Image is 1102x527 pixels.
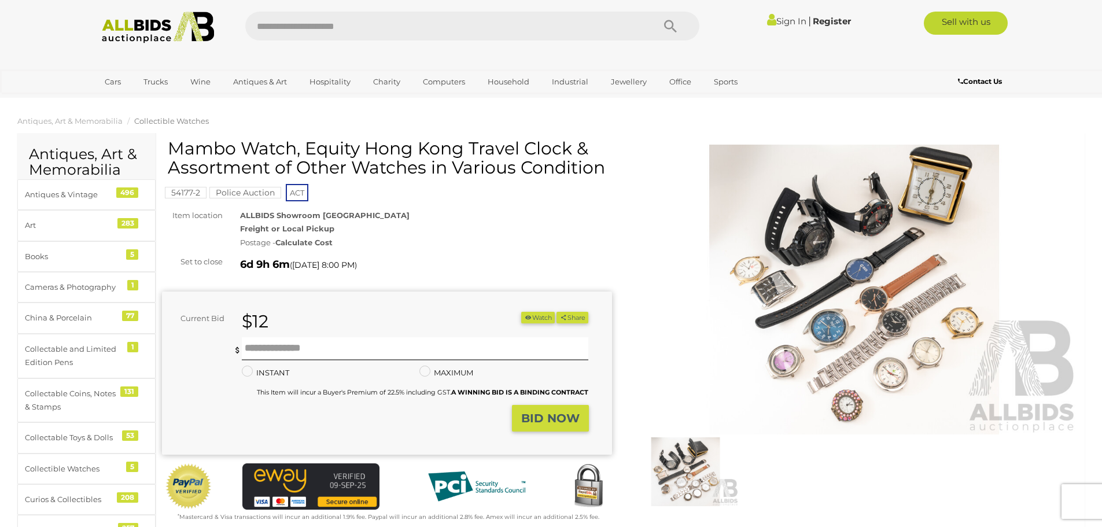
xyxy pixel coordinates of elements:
[25,219,120,232] div: Art
[126,249,138,260] div: 5
[17,484,156,515] a: Curios & Collectibles 208
[642,12,699,40] button: Search
[127,342,138,352] div: 1
[25,493,120,506] div: Curios & Collectibles
[226,72,294,91] a: Antiques & Art
[25,250,120,263] div: Books
[165,187,207,198] mark: 54177-2
[209,188,281,197] a: Police Auction
[117,492,138,503] div: 208
[17,272,156,303] a: Cameras & Photography 1
[178,513,599,521] small: Mastercard & Visa transactions will incur an additional 1.9% fee. Paypal will incur an additional...
[122,311,138,321] div: 77
[240,211,410,220] strong: ALLBIDS Showroom [GEOGRAPHIC_DATA]
[706,72,745,91] a: Sports
[25,311,120,325] div: China & Porcelain
[451,388,588,396] b: A WINNING BID IS A BINDING CONTRACT
[97,72,128,91] a: Cars
[242,463,379,509] img: eWAY Payment Gateway
[97,91,194,110] a: [GEOGRAPHIC_DATA]
[17,241,156,272] a: Books 5
[958,75,1005,88] a: Contact Us
[603,72,654,91] a: Jewellery
[240,236,612,249] div: Postage -
[209,187,281,198] mark: Police Auction
[126,462,138,472] div: 5
[17,334,156,378] a: Collectable and Limited Edition Pens 1
[813,16,851,27] a: Register
[25,342,120,370] div: Collectable and Limited Edition Pens
[95,12,221,43] img: Allbids.com.au
[257,388,588,396] small: This Item will incur a Buyer's Premium of 22.5% including GST.
[17,116,123,126] a: Antiques, Art & Memorabilia
[286,184,308,201] span: ACT
[662,72,699,91] a: Office
[808,14,811,27] span: |
[419,463,535,510] img: PCI DSS compliant
[632,437,739,506] img: Mambo Watch, Equity Hong Kong Travel Clock & Assortment of Other Watches in Various Condition
[924,12,1008,35] a: Sell with us
[556,312,588,324] button: Share
[153,255,231,268] div: Set to close
[25,281,120,294] div: Cameras & Photography
[629,145,1079,434] img: Mambo Watch, Equity Hong Kong Travel Clock & Assortment of Other Watches in Various Condition
[25,387,120,414] div: Collectable Coins, Notes & Stamps
[117,218,138,229] div: 283
[419,366,473,379] label: MAXIMUM
[292,260,355,270] span: [DATE] 8:00 PM
[168,139,609,177] h1: Mambo Watch, Equity Hong Kong Travel Clock & Assortment of Other Watches in Various Condition
[512,405,589,432] button: BID NOW
[544,72,596,91] a: Industrial
[127,280,138,290] div: 1
[480,72,537,91] a: Household
[240,224,334,233] strong: Freight or Local Pickup
[521,411,580,425] strong: BID NOW
[29,146,144,178] h2: Antiques, Art & Memorabilia
[25,431,120,444] div: Collectable Toys & Dolls
[17,179,156,210] a: Antiques & Vintage 496
[958,77,1002,86] b: Contact Us
[366,72,408,91] a: Charity
[242,311,268,332] strong: $12
[275,238,333,247] strong: Calculate Cost
[162,312,233,325] div: Current Bid
[302,72,358,91] a: Hospitality
[116,187,138,198] div: 496
[242,366,289,379] label: INSTANT
[17,454,156,484] a: Collectible Watches 5
[25,188,120,201] div: Antiques & Vintage
[521,312,555,324] li: Watch this item
[17,303,156,333] a: China & Porcelain 77
[17,422,156,453] a: Collectable Toys & Dolls 53
[415,72,473,91] a: Computers
[122,430,138,441] div: 53
[136,72,175,91] a: Trucks
[17,210,156,241] a: Art 283
[183,72,218,91] a: Wine
[25,462,120,476] div: Collectible Watches
[120,386,138,397] div: 131
[565,463,611,510] img: Secured by Rapid SSL
[767,16,806,27] a: Sign In
[290,260,357,270] span: ( )
[153,209,231,222] div: Item location
[521,312,555,324] button: Watch
[17,378,156,423] a: Collectable Coins, Notes & Stamps 131
[165,188,207,197] a: 54177-2
[240,258,290,271] strong: 6d 9h 6m
[165,463,212,510] img: Official PayPal Seal
[134,116,209,126] a: Collectible Watches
